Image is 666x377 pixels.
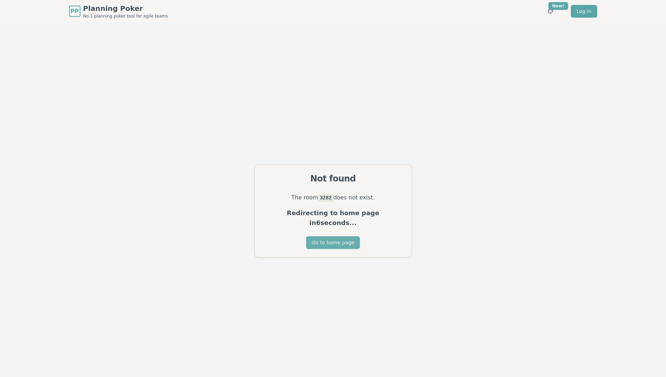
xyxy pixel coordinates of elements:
span: No.1 planning poker tool for agile teams [83,13,168,19]
div: New! [548,2,568,10]
a: PPPlanning PokerNo.1 planning poker tool for agile teams [69,4,168,19]
a: Log in [571,5,597,18]
button: New! [544,5,557,18]
p: Redirecting to home page in 6 seconds... [263,208,403,228]
button: Go to home page [306,236,360,249]
code: 3282 [318,194,333,202]
span: Planning Poker [83,4,168,13]
div: Not found [263,173,403,184]
span: PP [71,7,79,15]
p: The room does not exist. [263,193,403,203]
